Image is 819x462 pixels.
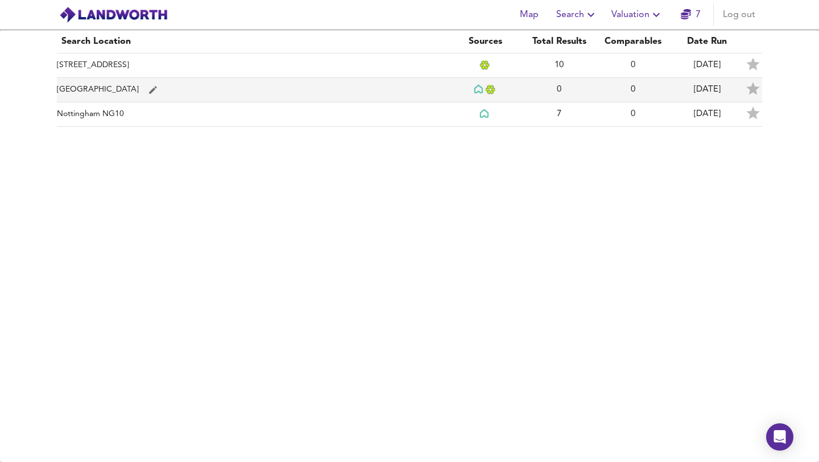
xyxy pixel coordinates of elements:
a: 7 [681,7,701,23]
button: 7 [672,3,709,26]
td: [DATE] [670,78,744,102]
div: Comparables [601,35,665,48]
div: Date Run [675,35,739,48]
img: Land Registry [479,60,491,70]
button: Map [511,3,547,26]
button: Log out [718,3,760,26]
td: [GEOGRAPHIC_DATA] [57,78,448,102]
td: [STREET_ADDRESS] [57,53,448,78]
th: Search Location [57,30,448,53]
div: Total Results [527,35,591,48]
span: Valuation [611,7,663,23]
div: Open Intercom Messenger [766,423,793,451]
td: Nottingham NG10 [57,102,448,127]
td: [DATE] [670,53,744,78]
td: 0 [596,102,670,127]
table: simple table [45,30,773,127]
button: Valuation [607,3,668,26]
td: 0 [596,78,670,102]
span: Log out [723,7,755,23]
td: 7 [522,102,596,127]
span: Map [515,7,543,23]
button: Search [552,3,602,26]
span: Search [556,7,598,23]
td: 10 [522,53,596,78]
img: Land Registry [485,85,497,94]
div: Sources [453,35,518,48]
img: Rightmove [474,84,485,95]
td: [DATE] [670,102,744,127]
td: 0 [596,53,670,78]
img: Rightmove [479,109,491,119]
img: logo [59,6,168,23]
td: 0 [522,78,596,102]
